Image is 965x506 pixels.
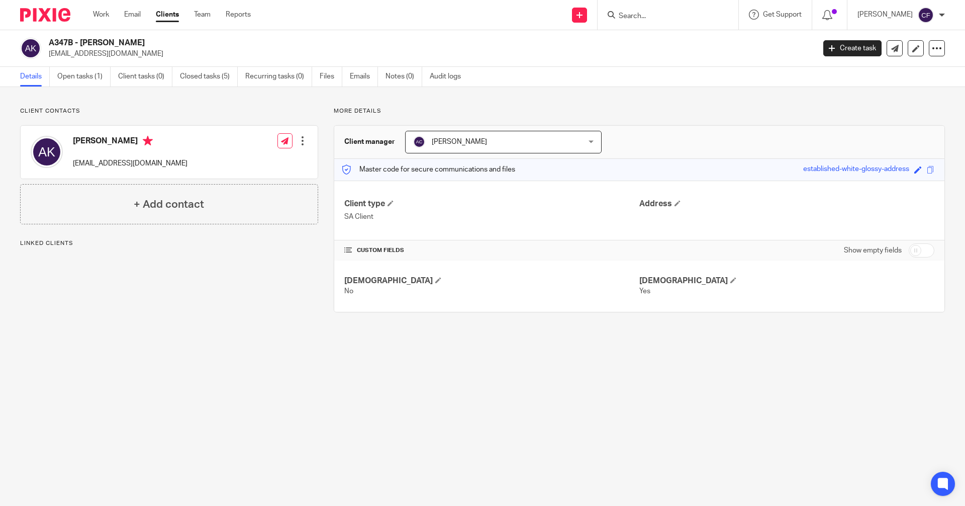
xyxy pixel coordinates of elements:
[134,197,204,212] h4: + Add contact
[156,10,179,20] a: Clients
[49,49,808,59] p: [EMAIL_ADDRESS][DOMAIN_NAME]
[342,164,515,175] p: Master code for secure communications and files
[20,38,41,59] img: svg%3E
[430,67,468,87] a: Audit logs
[73,158,187,168] p: [EMAIL_ADDRESS][DOMAIN_NAME]
[124,10,141,20] a: Email
[93,10,109,20] a: Work
[143,136,153,146] i: Primary
[20,67,50,87] a: Details
[844,245,902,256] label: Show empty fields
[344,276,639,286] h4: [DEMOGRAPHIC_DATA]
[57,67,111,87] a: Open tasks (1)
[618,12,708,21] input: Search
[226,10,251,20] a: Reports
[763,11,802,18] span: Get Support
[334,107,945,115] p: More details
[344,212,639,222] p: SA Client
[803,164,909,176] div: established-white-glossy-address
[31,136,63,168] img: svg%3E
[823,40,882,56] a: Create task
[20,8,70,22] img: Pixie
[20,107,318,115] p: Client contacts
[639,276,934,286] h4: [DEMOGRAPHIC_DATA]
[413,136,425,148] img: svg%3E
[385,67,422,87] a: Notes (0)
[344,199,639,209] h4: Client type
[350,67,378,87] a: Emails
[73,136,187,148] h4: [PERSON_NAME]
[49,38,656,48] h2: A347B - [PERSON_NAME]
[639,199,934,209] h4: Address
[857,10,913,20] p: [PERSON_NAME]
[118,67,172,87] a: Client tasks (0)
[344,288,353,295] span: No
[20,239,318,247] p: Linked clients
[180,67,238,87] a: Closed tasks (5)
[245,67,312,87] a: Recurring tasks (0)
[432,138,487,145] span: [PERSON_NAME]
[320,67,342,87] a: Files
[194,10,211,20] a: Team
[344,246,639,255] h4: CUSTOM FIELDS
[639,288,650,295] span: Yes
[918,7,934,23] img: svg%3E
[344,137,395,147] h3: Client manager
